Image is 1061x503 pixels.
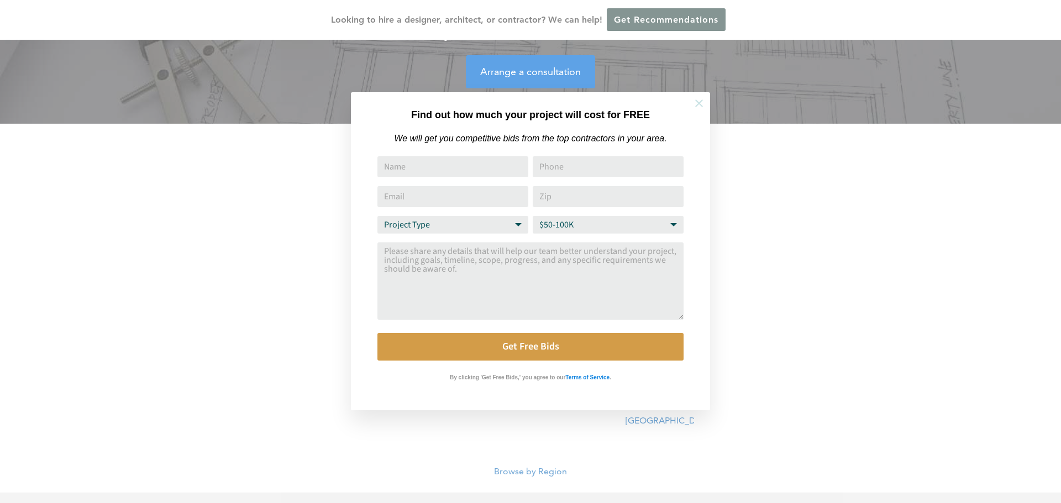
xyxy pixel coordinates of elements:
[450,374,565,380] strong: By clicking 'Get Free Bids,' you agree to our
[411,109,650,120] strong: Find out how much your project will cost for FREE
[533,156,684,177] input: Phone
[680,84,718,123] button: Close
[377,216,528,234] select: Project Type
[533,216,684,234] select: Budget Range
[610,374,611,380] strong: .
[1006,448,1048,490] iframe: Drift Widget Chat Controller
[394,134,666,143] em: We will get you competitive bids from the top contractors in your area.
[377,242,684,320] textarea: Comment or Message
[377,156,528,177] input: Name
[565,374,610,380] strong: Terms of Service
[377,333,684,361] button: Get Free Bids
[565,372,610,381] a: Terms of Service
[533,186,684,207] input: Zip
[377,186,528,207] input: Email Address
